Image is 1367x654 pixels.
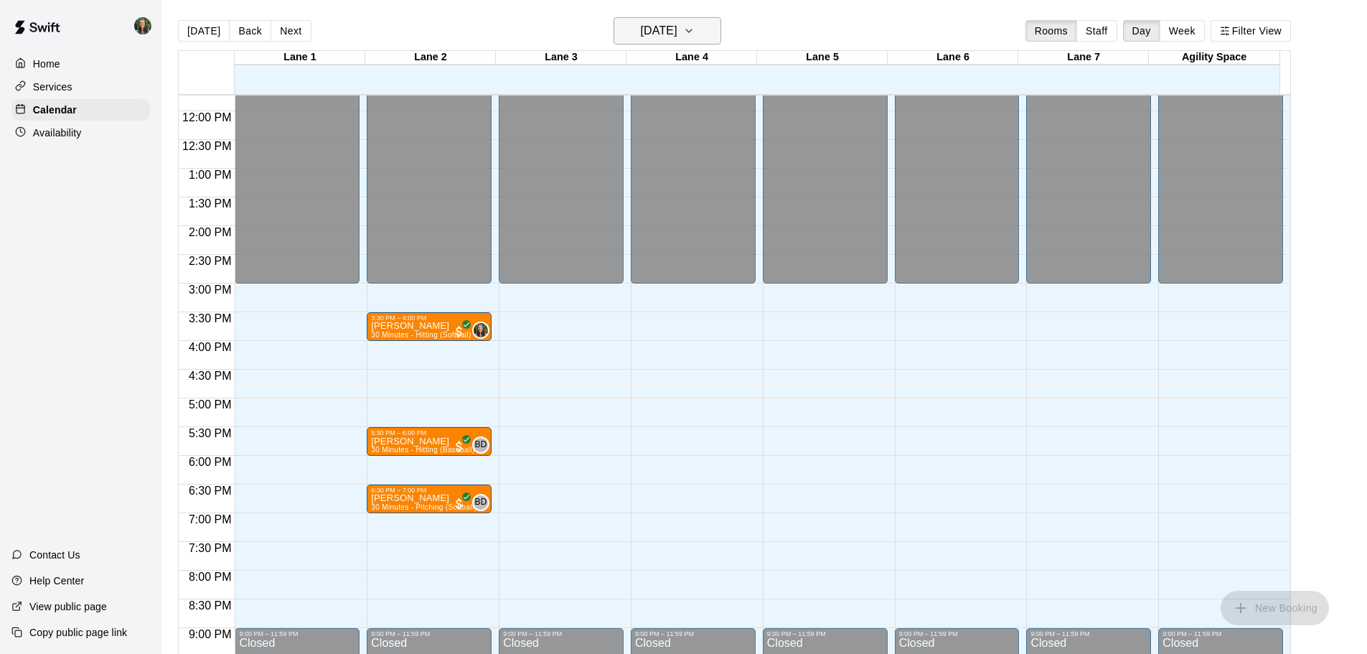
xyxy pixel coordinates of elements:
[185,513,235,525] span: 7:00 PM
[179,111,235,123] span: 12:00 PM
[29,625,127,640] p: Copy public page link
[33,80,72,94] p: Services
[185,571,235,583] span: 8:00 PM
[452,439,466,454] span: All customers have paid
[185,169,235,181] span: 1:00 PM
[1211,20,1291,42] button: Filter View
[371,630,433,637] div: 9:00 PM – 11:59 PM
[29,574,84,588] p: Help Center
[474,438,487,452] span: BD
[365,51,496,65] div: Lane 2
[1018,51,1149,65] div: Lane 7
[503,630,565,637] div: 9:00 PM – 11:59 PM
[1030,630,1093,637] div: 9:00 PM – 11:59 PM
[452,497,466,511] span: All customers have paid
[767,630,830,637] div: 9:00 PM – 11:59 PM
[371,503,476,511] span: 30 Minutes - Pitching (Softball)
[1025,20,1077,42] button: Rooms
[185,485,235,497] span: 6:30 PM
[474,323,488,337] img: Megan MacDonald
[1160,20,1205,42] button: Week
[899,630,962,637] div: 9:00 PM – 11:59 PM
[641,21,677,41] h6: [DATE]
[11,76,150,98] a: Services
[229,20,271,42] button: Back
[496,51,626,65] div: Lane 3
[472,322,489,339] div: Megan MacDonald
[626,51,757,65] div: Lane 4
[185,226,235,238] span: 2:00 PM
[478,494,489,511] span: Bryce Dahnert
[185,542,235,554] span: 7:30 PM
[185,284,235,296] span: 3:00 PM
[11,122,150,144] a: Availability
[1162,630,1225,637] div: 9:00 PM – 11:59 PM
[1221,601,1329,613] span: You don't have the permission to add bookings
[635,630,697,637] div: 9:00 PM – 11:59 PM
[33,103,77,117] p: Calendar
[134,17,151,34] img: Megan MacDonald
[185,312,235,324] span: 3:30 PM
[185,427,235,439] span: 5:30 PM
[185,341,235,353] span: 4:00 PM
[1149,51,1279,65] div: Agility Space
[185,197,235,210] span: 1:30 PM
[239,630,301,637] div: 9:00 PM – 11:59 PM
[185,628,235,640] span: 9:00 PM
[371,487,430,494] div: 6:30 PM – 7:00 PM
[614,17,721,45] button: [DATE]
[178,20,230,42] button: [DATE]
[185,456,235,468] span: 6:00 PM
[33,57,60,71] p: Home
[131,11,161,40] div: Megan MacDonald
[371,314,430,322] div: 3:30 PM – 4:00 PM
[371,446,474,454] span: 30 Minutes - Hitting (Baseball)
[29,548,80,562] p: Contact Us
[11,53,150,75] a: Home
[474,495,487,510] span: BD
[185,255,235,267] span: 2:30 PM
[29,599,107,614] p: View public page
[367,312,492,341] div: 3:30 PM – 4:00 PM: Paige Marshall
[371,331,471,339] span: 30 Minutes - Hitting (Softball)
[371,429,430,436] div: 5:30 PM – 6:00 PM
[1123,20,1160,42] button: Day
[367,427,492,456] div: 5:30 PM – 6:00 PM: Austin Shomaker
[478,436,489,454] span: Bryce Dahnert
[1076,20,1117,42] button: Staff
[185,398,235,411] span: 5:00 PM
[33,126,82,140] p: Availability
[271,20,311,42] button: Next
[235,51,365,65] div: Lane 1
[472,494,489,511] div: Bryce Dahnert
[367,485,492,513] div: 6:30 PM – 7:00 PM: JoJo Reid
[472,436,489,454] div: Bryce Dahnert
[185,370,235,382] span: 4:30 PM
[888,51,1018,65] div: Lane 6
[179,140,235,152] span: 12:30 PM
[478,322,489,339] span: Megan MacDonald
[11,99,150,121] a: Calendar
[757,51,888,65] div: Lane 5
[452,324,466,339] span: All customers have paid
[185,599,235,612] span: 8:30 PM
